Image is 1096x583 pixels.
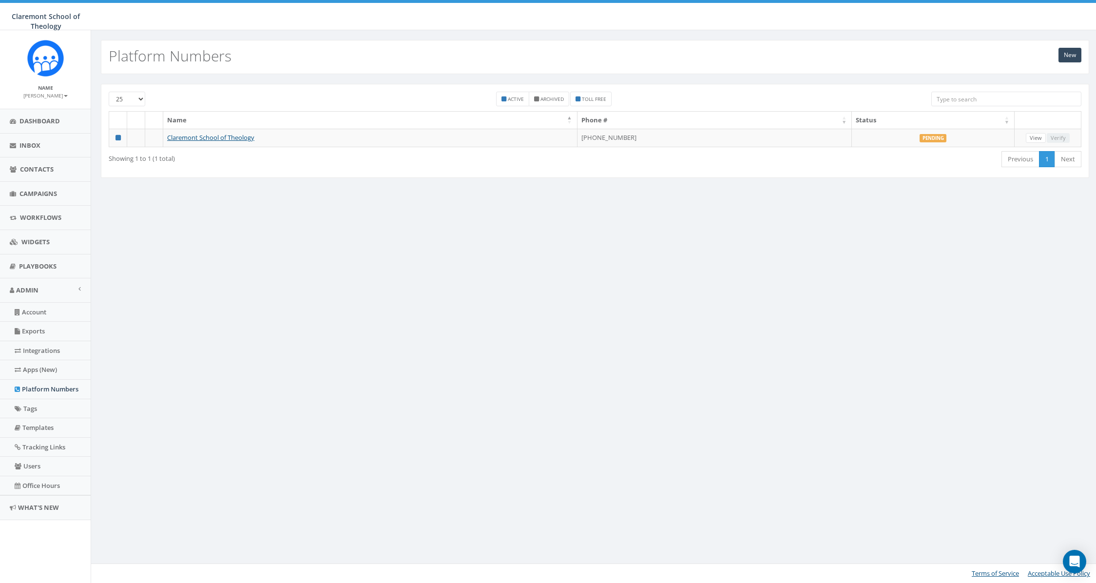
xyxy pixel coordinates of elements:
a: Previous [1001,151,1039,167]
span: Inbox [19,141,40,150]
label: Pending [920,134,947,143]
span: Admin [16,286,38,294]
span: Dashboard [19,117,60,125]
a: Acceptable Use Policy [1028,569,1090,578]
small: Name [38,84,53,91]
td: [PHONE_NUMBER] [577,129,852,147]
a: Terms of Service [972,569,1019,578]
th: Status: activate to sort column ascending [852,112,1015,129]
span: What's New [18,503,59,512]
a: Next [1055,151,1081,167]
span: Claremont School of Theology [12,12,80,31]
input: Type to search [931,92,1081,106]
small: Toll Free [582,96,606,102]
th: Phone #: activate to sort column ascending [577,112,852,129]
span: Workflows [20,213,61,222]
a: Claremont School of Theology [167,133,254,142]
small: [PERSON_NAME] [23,92,68,99]
h2: Platform Numbers [109,48,231,64]
span: Contacts [20,165,54,174]
span: Campaigns [19,189,57,198]
span: Playbooks [19,262,57,271]
th: Name: activate to sort column descending [163,112,577,129]
a: [PERSON_NAME] [23,91,68,99]
div: Open Intercom Messenger [1063,550,1086,573]
small: Active [508,96,524,102]
a: New [1058,48,1081,62]
span: Widgets [21,237,50,246]
a: View [1026,133,1046,143]
small: Archived [540,96,564,102]
div: Showing 1 to 1 (1 total) [109,150,505,163]
img: Rally_Corp_Icon.png [27,40,64,77]
a: 1 [1039,151,1055,167]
